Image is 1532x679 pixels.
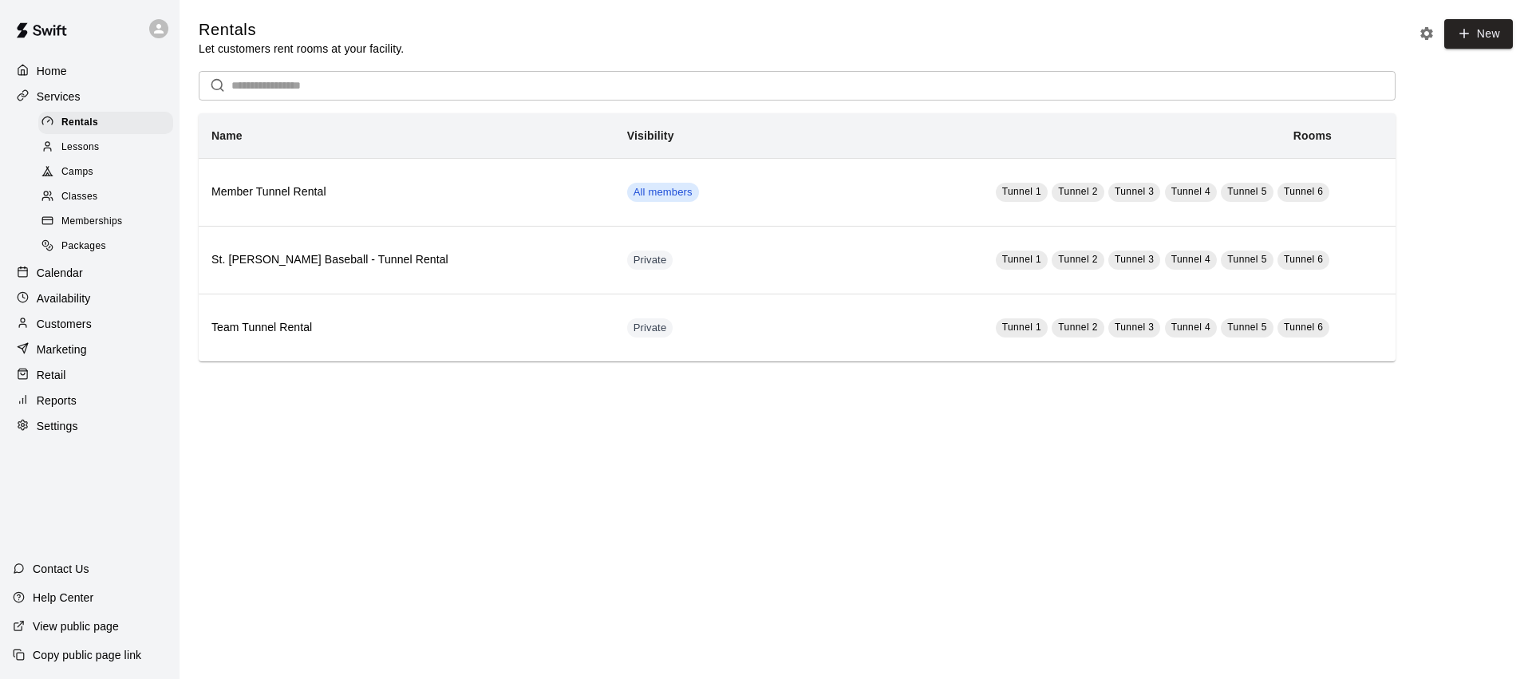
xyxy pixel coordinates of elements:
p: Availability [37,290,91,306]
table: simple table [199,113,1396,361]
div: This service is visible to all members [627,183,699,202]
a: Marketing [13,338,167,361]
p: Retail [37,367,66,383]
span: Tunnel 4 [1171,186,1210,197]
b: Name [211,129,243,142]
span: Lessons [61,140,100,156]
a: Reports [13,389,167,413]
span: Tunnel 3 [1115,186,1154,197]
a: Lessons [38,135,180,160]
p: Calendar [37,265,83,281]
span: Tunnel 2 [1058,186,1097,197]
a: Settings [13,414,167,438]
div: This service is hidden, and can only be accessed via a direct link [627,318,673,338]
b: Visibility [627,129,674,142]
a: Retail [13,363,167,387]
span: Private [627,321,673,336]
span: Tunnel 2 [1058,322,1097,333]
span: Classes [61,189,97,205]
a: Classes [38,185,180,210]
span: Camps [61,164,93,180]
p: Help Center [33,590,93,606]
h5: Rentals [199,19,404,41]
a: Services [13,85,167,109]
a: Customers [13,312,167,336]
span: Tunnel 6 [1284,254,1323,265]
p: Copy public page link [33,647,141,663]
span: Tunnel 6 [1284,322,1323,333]
span: All members [627,185,699,200]
span: Memberships [61,214,122,230]
h6: Team Tunnel Rental [211,319,602,337]
b: Rooms [1293,129,1332,142]
p: Settings [37,418,78,434]
span: Tunnel 4 [1171,254,1210,265]
a: Calendar [13,261,167,285]
a: New [1444,19,1513,49]
div: Classes [38,186,173,208]
span: Tunnel 6 [1284,186,1323,197]
a: Availability [13,286,167,310]
span: Packages [61,239,106,255]
a: Rentals [38,110,180,135]
span: Tunnel 4 [1171,322,1210,333]
p: Customers [37,316,92,332]
span: Tunnel 5 [1227,186,1266,197]
a: Packages [38,235,180,259]
div: Memberships [38,211,173,233]
p: Reports [37,393,77,409]
span: Private [627,253,673,268]
button: Rental settings [1415,22,1439,45]
span: Tunnel 5 [1227,254,1266,265]
span: Tunnel 5 [1227,322,1266,333]
p: View public page [33,618,119,634]
p: Services [37,89,81,105]
div: Lessons [38,136,173,159]
div: Rentals [38,112,173,134]
a: Home [13,59,167,83]
h6: St. [PERSON_NAME] Baseball - Tunnel Rental [211,251,602,269]
div: Camps [38,161,173,184]
p: Contact Us [33,561,89,577]
a: Memberships [38,210,180,235]
a: Camps [38,160,180,185]
h6: Member Tunnel Rental [211,184,602,201]
p: Home [37,63,67,79]
span: Tunnel 1 [1002,186,1041,197]
span: Tunnel 1 [1002,254,1041,265]
div: This service is hidden, and can only be accessed via a direct link [627,251,673,270]
p: Marketing [37,341,87,357]
span: Rentals [61,115,98,131]
span: Tunnel 3 [1115,254,1154,265]
div: Packages [38,235,173,258]
span: Tunnel 1 [1002,322,1041,333]
p: Let customers rent rooms at your facility. [199,41,404,57]
span: Tunnel 3 [1115,322,1154,333]
span: Tunnel 2 [1058,254,1097,265]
